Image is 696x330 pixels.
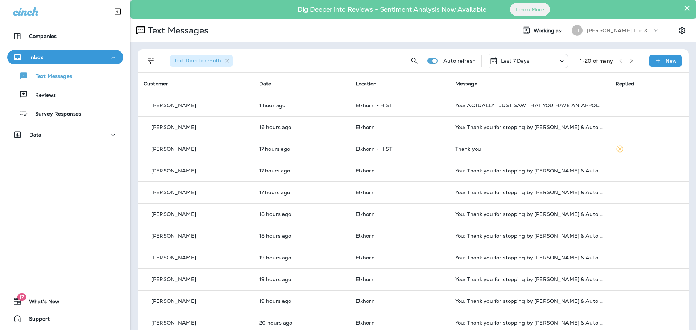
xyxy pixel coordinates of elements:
p: Sep 23, 2025 03:59 PM [259,168,344,174]
button: Search Messages [407,54,422,68]
span: Message [455,80,477,87]
p: [PERSON_NAME] Tire & Auto [587,28,652,33]
span: What's New [22,298,59,307]
span: Support [22,316,50,325]
div: Thank you [455,146,604,152]
p: Survey Responses [28,111,81,118]
p: New [666,58,677,64]
p: Sep 23, 2025 01:59 PM [259,255,344,260]
p: Sep 23, 2025 03:00 PM [259,233,344,239]
p: Companies [29,33,57,39]
button: Inbox [7,50,123,64]
p: [PERSON_NAME] [151,211,196,217]
p: Sep 23, 2025 12:59 PM [259,320,344,326]
button: Filters [144,54,158,68]
div: JT [572,25,583,36]
span: Elkhorn [356,298,375,304]
span: Elkhorn [356,167,375,174]
span: Elkhorn [356,276,375,283]
p: [PERSON_NAME] [151,233,196,239]
span: Working as: [534,28,564,34]
p: [PERSON_NAME] [151,276,196,282]
p: Last 7 Days [501,58,530,64]
span: Elkhorn [356,254,375,261]
button: Collapse Sidebar [108,4,128,19]
button: Reviews [7,87,123,102]
p: Sep 23, 2025 01:58 PM [259,298,344,304]
span: Text Direction : Both [174,57,221,64]
div: You: Thank you for stopping by Jensen Tire & Auto - Elkhorn. Please take 30 seconds to leave us a... [455,211,604,217]
button: Survey Responses [7,106,123,121]
div: 1 - 20 of many [580,58,613,64]
span: Elkhorn - HIST [356,146,392,152]
p: Sep 23, 2025 03:58 PM [259,189,344,195]
button: Support [7,312,123,326]
p: Dig Deeper into Reviews - Sentiment Analysis Now Available [277,8,507,11]
span: Elkhorn [356,233,375,239]
div: You: Thank you for stopping by Jensen Tire & Auto - Elkhorn. Please take 30 seconds to leave us a... [455,189,604,195]
div: You: ACTUALLY I JUST SAW THAT YOU HAVE AN APPOINTMENT SET UP FOR TODAY AT 9:30? ARE YOU WANTING M... [455,103,604,108]
span: Elkhorn [356,124,375,130]
button: Data [7,128,123,142]
span: Replied [616,80,634,87]
p: [PERSON_NAME] [151,255,196,260]
p: Inbox [29,54,43,60]
p: [PERSON_NAME] [151,320,196,326]
p: Sep 23, 2025 03:00 PM [259,211,344,217]
p: [PERSON_NAME] [151,146,196,152]
p: Data [29,132,42,138]
span: Elkhorn [356,319,375,326]
button: Learn More [510,3,550,16]
div: You: Thank you for stopping by Jensen Tire & Auto - Elkhorn. Please take 30 seconds to leave us a... [455,320,604,326]
span: Elkhorn [356,211,375,217]
p: [PERSON_NAME] [151,103,196,108]
p: Text Messages [145,25,208,36]
span: Customer [144,80,168,87]
div: You: Thank you for stopping by Jensen Tire & Auto - Elkhorn. Please take 30 seconds to leave us a... [455,233,604,239]
div: You: Thank you for stopping by Jensen Tire & Auto - Elkhorn. Please take 30 seconds to leave us a... [455,276,604,282]
button: Settings [676,24,689,37]
span: Elkhorn [356,189,375,196]
p: Text Messages [28,73,72,80]
span: 17 [17,293,26,301]
button: 17What's New [7,294,123,309]
div: You: Thank you for stopping by Jensen Tire & Auto - Elkhorn. Please take 30 seconds to leave us a... [455,255,604,260]
p: [PERSON_NAME] [151,298,196,304]
button: Text Messages [7,68,123,83]
p: Sep 24, 2025 07:31 AM [259,103,344,108]
span: Date [259,80,272,87]
button: Close [684,2,691,14]
div: You: Thank you for stopping by Jensen Tire & Auto - Elkhorn. Please take 30 seconds to leave us a... [455,168,604,174]
div: Text Direction:Both [170,55,233,67]
span: Location [356,80,377,87]
p: Sep 23, 2025 04:00 PM [259,146,344,152]
p: Sep 23, 2025 01:58 PM [259,276,344,282]
div: You: Thank you for stopping by Jensen Tire & Auto - Elkhorn. Please take 30 seconds to leave us a... [455,298,604,304]
p: [PERSON_NAME] [151,189,196,195]
p: [PERSON_NAME] [151,124,196,130]
p: Auto refresh [443,58,476,64]
button: Companies [7,29,123,43]
p: Reviews [28,92,56,99]
div: You: Thank you for stopping by Jensen Tire & Auto - Elkhorn. Please take 30 seconds to leave us a... [455,124,604,130]
span: Elkhorn - HIST [356,102,392,109]
p: [PERSON_NAME] [151,168,196,174]
p: Sep 23, 2025 04:58 PM [259,124,344,130]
